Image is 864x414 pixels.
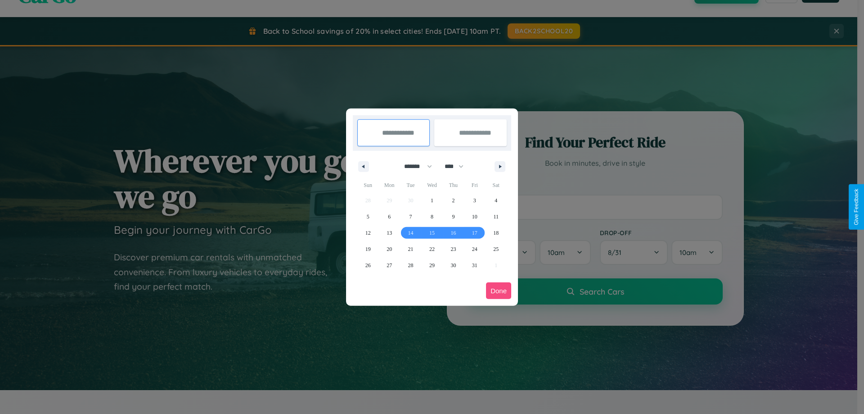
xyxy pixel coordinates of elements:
span: 1 [431,192,433,209]
button: 3 [464,192,485,209]
span: Thu [443,178,464,192]
span: 14 [408,225,414,241]
span: 29 [429,257,435,273]
button: 24 [464,241,485,257]
button: 21 [400,241,421,257]
span: 10 [472,209,477,225]
div: Give Feedback [853,189,859,225]
span: 23 [450,241,456,257]
button: 11 [486,209,507,225]
button: 31 [464,257,485,273]
button: 2 [443,192,464,209]
button: 9 [443,209,464,225]
span: 12 [365,225,371,241]
button: 15 [421,225,442,241]
button: 25 [486,241,507,257]
span: 13 [387,225,392,241]
span: Mon [378,178,400,192]
button: 1 [421,192,442,209]
button: 23 [443,241,464,257]
span: 4 [495,192,497,209]
span: 15 [429,225,435,241]
span: Wed [421,178,442,192]
span: 11 [493,209,499,225]
span: Fri [464,178,485,192]
span: 26 [365,257,371,273]
button: 8 [421,209,442,225]
button: 29 [421,257,442,273]
span: Sun [357,178,378,192]
button: 26 [357,257,378,273]
button: 10 [464,209,485,225]
button: 30 [443,257,464,273]
span: 8 [431,209,433,225]
span: 16 [450,225,456,241]
span: 17 [472,225,477,241]
button: 13 [378,225,400,241]
span: 9 [452,209,454,225]
button: 14 [400,225,421,241]
span: 28 [408,257,414,273]
button: 16 [443,225,464,241]
button: 6 [378,209,400,225]
span: 21 [408,241,414,257]
button: 27 [378,257,400,273]
span: 24 [472,241,477,257]
span: 20 [387,241,392,257]
button: 22 [421,241,442,257]
button: 17 [464,225,485,241]
span: 27 [387,257,392,273]
span: 18 [493,225,499,241]
button: 12 [357,225,378,241]
button: 5 [357,209,378,225]
span: Tue [400,178,421,192]
span: 31 [472,257,477,273]
span: 6 [388,209,391,225]
span: 30 [450,257,456,273]
button: 19 [357,241,378,257]
span: Sat [486,178,507,192]
span: 2 [452,192,454,209]
span: 5 [367,209,369,225]
span: 22 [429,241,435,257]
button: 7 [400,209,421,225]
span: 3 [473,192,476,209]
span: 19 [365,241,371,257]
button: 20 [378,241,400,257]
button: Done [486,282,511,299]
button: 18 [486,225,507,241]
span: 25 [493,241,499,257]
button: 28 [400,257,421,273]
span: 7 [409,209,412,225]
button: 4 [486,192,507,209]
